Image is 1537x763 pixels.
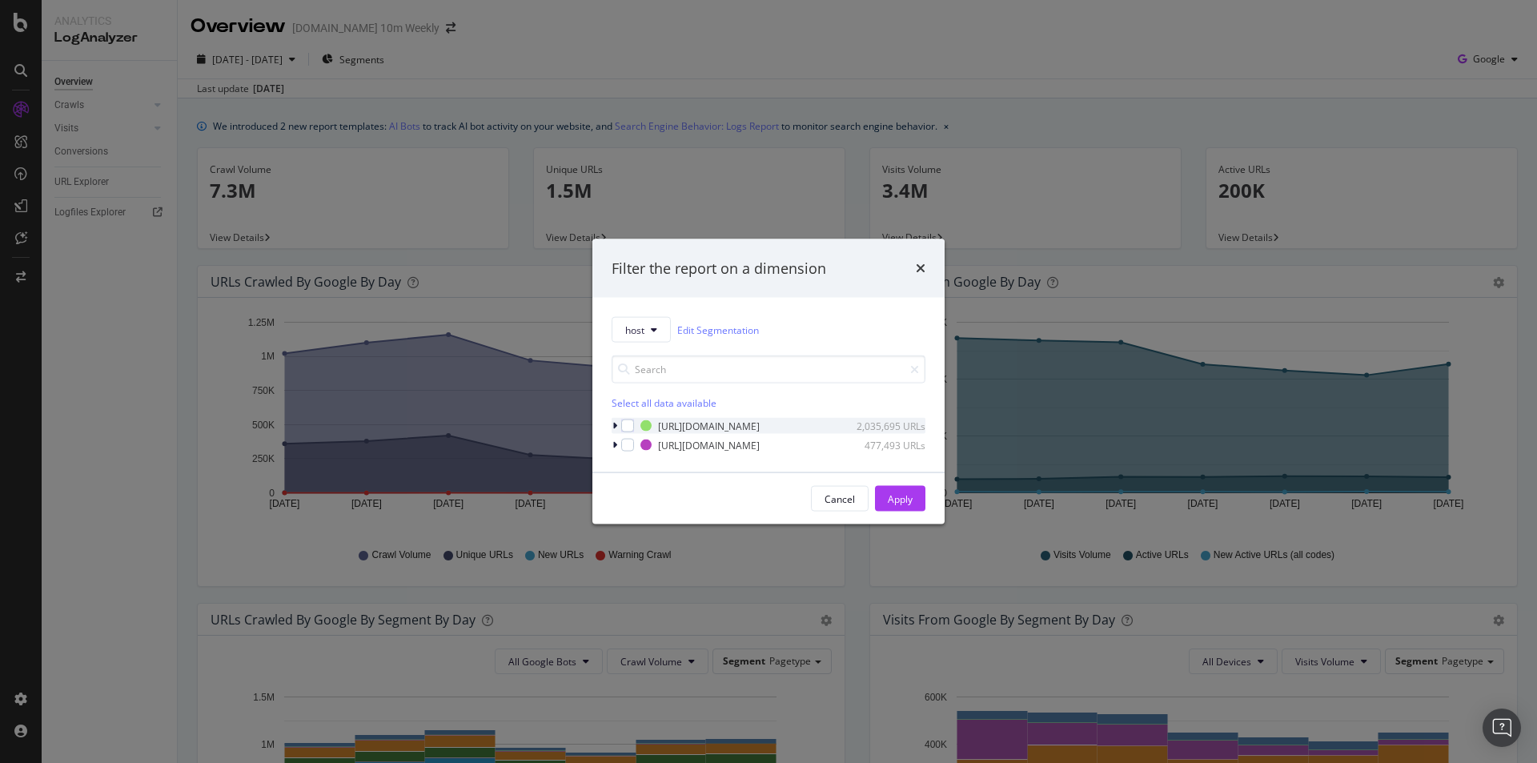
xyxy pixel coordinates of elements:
[875,486,925,512] button: Apply
[612,317,671,343] button: host
[625,323,644,336] span: host
[847,419,925,432] div: 2,035,695 URLs
[677,321,759,338] a: Edit Segmentation
[592,239,945,524] div: modal
[825,492,855,505] div: Cancel
[888,492,913,505] div: Apply
[811,486,869,512] button: Cancel
[916,258,925,279] div: times
[1483,709,1521,747] div: Open Intercom Messenger
[658,438,760,452] div: [URL][DOMAIN_NAME]
[612,355,925,384] input: Search
[612,258,826,279] div: Filter the report on a dimension
[612,396,925,410] div: Select all data available
[847,438,925,452] div: 477,493 URLs
[658,419,760,432] div: [URL][DOMAIN_NAME]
